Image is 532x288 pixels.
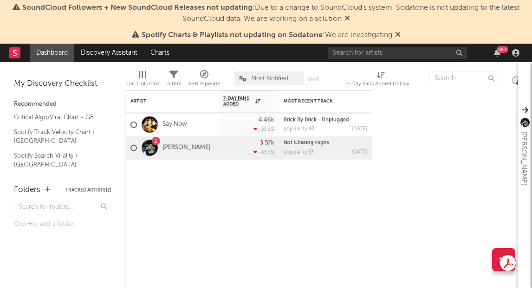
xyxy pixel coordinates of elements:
div: Click to add a folder. [14,219,111,230]
span: 7-Day Fans Added [223,96,253,107]
div: 3.57k [260,140,274,146]
span: : We are investigating [142,32,392,39]
button: 99+ [494,49,500,57]
div: [DATE] [352,150,367,155]
span: : Due to a change to SoundCloud's system, Sodatone is not updating to the latest SoundCloud data.... [22,4,519,23]
div: 7-Day Fans Added (7-Day Fans Added) [346,78,415,90]
div: -18.5 % [253,149,274,155]
button: Tracked Artists(2) [65,188,111,192]
div: [PERSON_NAME] [518,131,529,186]
input: Search for folders... [14,201,111,214]
div: Not Chasing Highs [284,141,367,146]
div: Recommended [14,99,111,110]
div: Filters [166,78,181,90]
a: Dashboard [30,44,74,62]
div: A&R Pipeline [188,67,221,94]
input: Search for artists [328,47,467,59]
span: SoundCloud Followers + New SoundCloud Releases not updating [22,4,253,12]
input: Search... [429,71,499,85]
div: A&R Pipeline [188,78,221,90]
button: Save [307,77,319,82]
span: Dismiss [395,32,401,39]
div: Most Recent Track [284,98,353,104]
div: popularity: 48 [284,127,315,132]
div: popularity: 53 [284,150,314,155]
div: Brick By Brick - Unplugged [284,117,367,122]
div: [DATE] [352,127,367,132]
a: Spotify Track Velocity Chart / [GEOGRAPHIC_DATA] [14,127,102,146]
div: Filters [166,67,181,94]
div: 4.46k [259,117,274,123]
a: [PERSON_NAME] [162,144,210,152]
div: 99 + [497,46,508,53]
span: Spotify Charts & Playlists not updating on Sodatone [142,32,323,39]
div: Folders [14,185,40,196]
div: Edit Columns [125,67,159,94]
a: Not Chasing Highs [284,141,329,146]
a: Charts [144,44,176,62]
a: Brick By Brick - Unplugged [284,117,349,122]
a: Discovery Assistant [74,44,144,62]
a: Spotify Search Virality / [GEOGRAPHIC_DATA] [14,151,102,170]
span: Dismiss [344,15,350,23]
div: 7-Day Fans Added (7-Day Fans Added) [346,67,415,94]
a: Critical Algo/Viral Chart - GB [14,112,102,122]
div: Edit Columns [125,78,159,90]
a: Say Now [162,121,187,128]
div: Artist [130,98,200,104]
div: -33.5 % [253,126,274,132]
span: Most Notified [251,76,288,82]
div: My Discovery Checklist [14,78,111,90]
